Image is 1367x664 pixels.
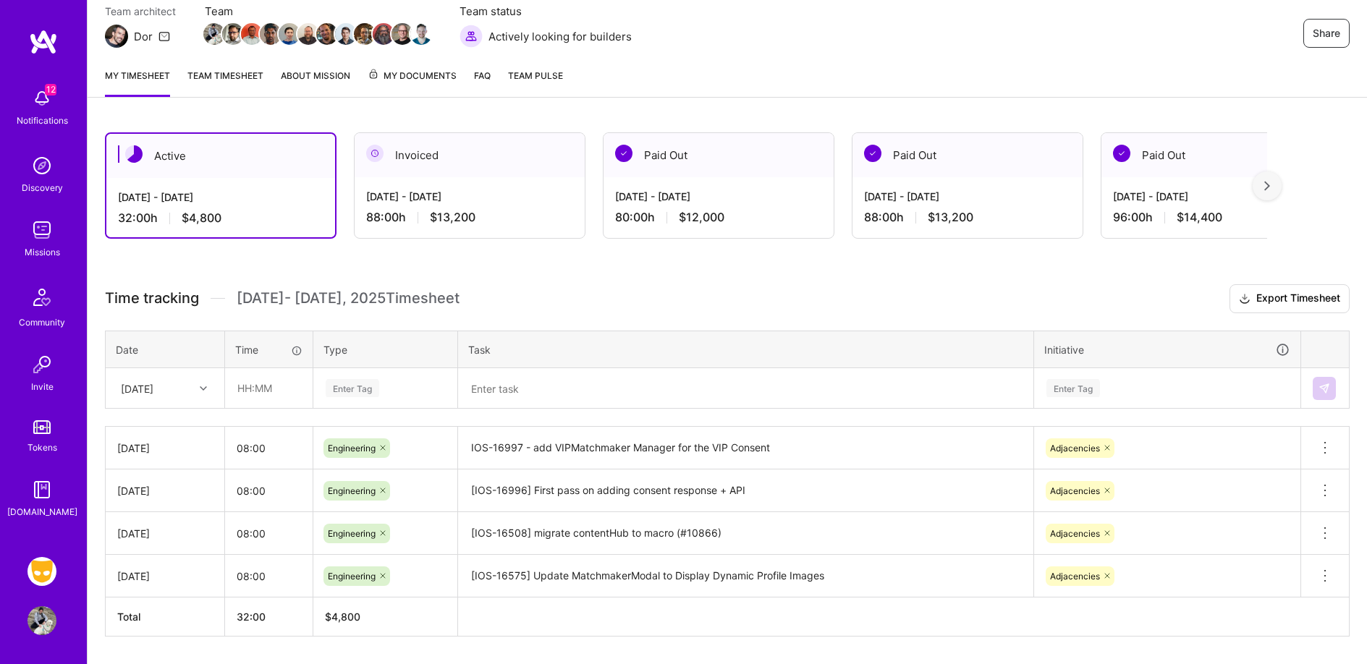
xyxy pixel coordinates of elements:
[460,25,483,48] img: Actively looking for builders
[27,440,57,455] div: Tokens
[27,151,56,180] img: discovery
[225,472,313,510] input: HH:MM
[281,68,350,97] a: About Mission
[24,606,60,635] a: User Avatar
[410,23,432,45] img: Team Member Avatar
[105,68,170,97] a: My timesheet
[118,210,323,226] div: 32:00 h
[27,606,56,635] img: User Avatar
[508,68,563,97] a: Team Pulse
[105,4,176,19] span: Team architect
[474,68,491,97] a: FAQ
[355,133,585,177] div: Invoiced
[22,180,63,195] div: Discovery
[106,331,225,368] th: Date
[19,315,65,330] div: Community
[225,514,313,553] input: HH:MM
[373,23,394,45] img: Team Member Avatar
[318,22,337,46] a: Team Member Avatar
[226,369,312,407] input: HH:MM
[1113,145,1130,162] img: Paid Out
[313,331,458,368] th: Type
[222,23,244,45] img: Team Member Avatar
[393,22,412,46] a: Team Member Avatar
[1113,210,1320,225] div: 96:00 h
[328,571,376,582] span: Engineering
[374,22,393,46] a: Team Member Avatar
[337,22,355,46] a: Team Member Avatar
[280,22,299,46] a: Team Member Avatar
[1050,485,1100,496] span: Adjacencies
[27,557,56,586] img: Grindr: Mobile + BE + Cloud
[134,29,153,44] div: Dor
[460,556,1032,596] textarea: [IOS-16575] Update MatchmakerModal to Display Dynamic Profile Images
[27,216,56,244] img: teamwork
[33,420,51,434] img: tokens
[105,289,199,307] span: Time tracking
[852,133,1083,177] div: Paid Out
[45,84,56,95] span: 12
[1303,19,1350,48] button: Share
[225,557,313,595] input: HH:MM
[242,22,261,46] a: Team Member Avatar
[31,379,54,394] div: Invite
[366,145,384,162] img: Invoiced
[121,380,153,396] div: [DATE]
[1050,528,1100,539] span: Adjacencies
[864,145,881,162] img: Paid Out
[203,23,225,45] img: Team Member Avatar
[430,210,475,225] span: $13,200
[335,23,357,45] img: Team Member Avatar
[1313,26,1340,41] span: Share
[260,23,282,45] img: Team Member Avatar
[316,23,338,45] img: Team Member Avatar
[412,22,431,46] a: Team Member Avatar
[1239,291,1250,307] i: icon Download
[326,377,379,399] div: Enter Tag
[366,210,573,225] div: 88:00 h
[328,528,376,539] span: Engineering
[117,483,213,498] div: [DATE]
[158,30,170,42] i: icon Mail
[7,504,77,519] div: [DOMAIN_NAME]
[368,68,457,97] a: My Documents
[29,29,58,55] img: logo
[117,526,213,541] div: [DATE]
[355,22,374,46] a: Team Member Avatar
[366,189,573,204] div: [DATE] - [DATE]
[118,190,323,205] div: [DATE] - [DATE]
[1050,571,1100,582] span: Adjacencies
[200,385,207,392] i: icon Chevron
[325,610,360,623] span: $ 4,800
[225,429,313,467] input: HH:MM
[261,22,280,46] a: Team Member Avatar
[508,70,563,81] span: Team Pulse
[237,289,460,307] span: [DATE] - [DATE] , 2025 Timesheet
[25,244,60,260] div: Missions
[354,23,376,45] img: Team Member Avatar
[615,189,822,204] div: [DATE] - [DATE]
[24,557,60,586] a: Grindr: Mobile + BE + Cloud
[279,23,300,45] img: Team Member Avatar
[679,210,724,225] span: $12,000
[224,22,242,46] a: Team Member Avatar
[1177,210,1222,225] span: $14,400
[27,84,56,113] img: bell
[225,597,313,637] th: 32:00
[297,23,319,45] img: Team Member Avatar
[615,145,632,162] img: Paid Out
[117,440,213,456] div: [DATE]
[106,597,225,637] th: Total
[458,331,1034,368] th: Task
[1113,189,1320,204] div: [DATE] - [DATE]
[106,134,335,178] div: Active
[1319,383,1330,394] img: Submit
[604,133,834,177] div: Paid Out
[328,485,376,496] span: Engineering
[615,210,822,225] div: 80:00 h
[27,350,56,379] img: Invite
[105,25,128,48] img: Team Architect
[27,475,56,504] img: guide book
[460,471,1032,511] textarea: [IOS-16996] First pass on adding consent response + API
[328,443,376,454] span: Engineering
